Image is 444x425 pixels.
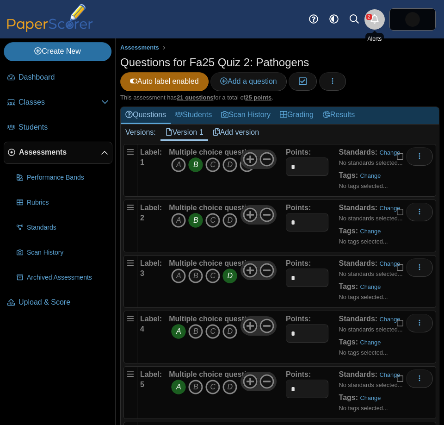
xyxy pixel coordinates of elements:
a: Change [360,339,381,346]
b: 5 [140,381,144,388]
i: A [171,213,186,228]
small: No tags selected... [339,405,388,412]
i: B [188,213,203,228]
a: Scan History [216,107,275,124]
b: Tags: [339,394,358,401]
b: Standards: [339,148,378,156]
b: Label: [140,259,162,267]
span: Rubrics [27,198,109,207]
b: Tags: [339,171,358,179]
i: D [222,213,237,228]
a: Change [360,228,381,235]
i: A [171,157,186,172]
a: Version 1 [160,125,208,140]
b: Multiple choice question [169,370,255,378]
i: B [188,269,203,283]
a: Performance Bands [13,167,112,189]
span: Classes [18,97,101,107]
i: D [222,157,237,172]
a: Scan History [13,242,112,264]
a: Students [4,117,112,139]
img: PaperScorer [4,4,96,32]
b: Points: [286,204,311,212]
div: Versions: [121,125,160,140]
small: No tags selected... [339,238,388,245]
b: Multiple choice question [169,259,255,267]
a: Auto label enabled [120,72,209,91]
a: Questions [121,107,171,124]
i: D [222,324,237,339]
b: Label: [140,204,162,212]
span: Dashboard [18,72,109,82]
small: No standards selected... [339,215,403,222]
div: Alerts [365,33,384,45]
u: 25 points [245,94,271,101]
a: Change [380,371,401,378]
a: Upload & Score [4,292,112,314]
span: Assessments [120,44,159,51]
b: Standards: [339,204,378,212]
div: Drag handle [123,200,137,252]
a: Results [318,107,359,124]
i: A [171,380,186,394]
span: Students [18,122,109,132]
a: Add version [208,125,264,140]
div: Drag handle [123,311,137,363]
a: Change [380,260,401,267]
i: B [188,380,203,394]
a: Add a question [210,72,287,91]
i: A [171,269,186,283]
u: 21 questions [177,94,213,101]
a: Classes [4,92,112,114]
button: More options [406,314,433,332]
i: C [205,324,220,339]
b: Label: [140,315,162,323]
button: More options [406,369,433,388]
b: Multiple choice question [169,315,255,323]
i: D [222,269,237,283]
span: Assessments [19,147,101,157]
a: Standards [13,217,112,239]
small: No standards selected... [339,381,403,388]
a: Grading [275,107,318,124]
a: Change [380,316,401,323]
h1: Questions for Fa25 Quiz 2: Pathogens [120,55,309,70]
b: 1 [140,158,144,166]
b: Points: [286,259,311,267]
b: Tags: [339,227,358,235]
a: Change [360,283,381,290]
small: No tags selected... [339,294,388,300]
b: Tags: [339,338,358,346]
a: Create New [4,42,111,61]
small: No tags selected... [339,182,388,189]
i: D [222,380,237,394]
b: Standards: [339,370,378,378]
i: C [205,380,220,394]
b: Points: [286,148,311,156]
i: E [240,157,254,172]
button: More options [406,258,433,277]
b: Standards: [339,315,378,323]
div: This assessment has for a total of . [120,94,439,102]
div: Drag handle [123,255,137,308]
span: Archived Assessments [27,273,109,282]
span: Standards [27,223,109,232]
a: Alerts [364,9,385,30]
i: B [188,324,203,339]
b: Multiple choice question [169,148,255,156]
small: No standards selected... [339,326,403,333]
a: Assessments [4,142,112,164]
small: No tags selected... [339,349,388,356]
i: A [171,324,186,339]
div: Drag handle [123,144,137,197]
span: Performance Bands [27,173,109,182]
a: Archived Assessments [13,267,112,289]
b: Standards: [339,259,378,267]
b: Label: [140,148,162,156]
a: Rubrics [13,192,112,214]
span: Scan History [27,248,109,257]
a: Change [360,172,381,179]
small: No standards selected... [339,159,403,166]
i: C [205,269,220,283]
b: Points: [286,370,311,378]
